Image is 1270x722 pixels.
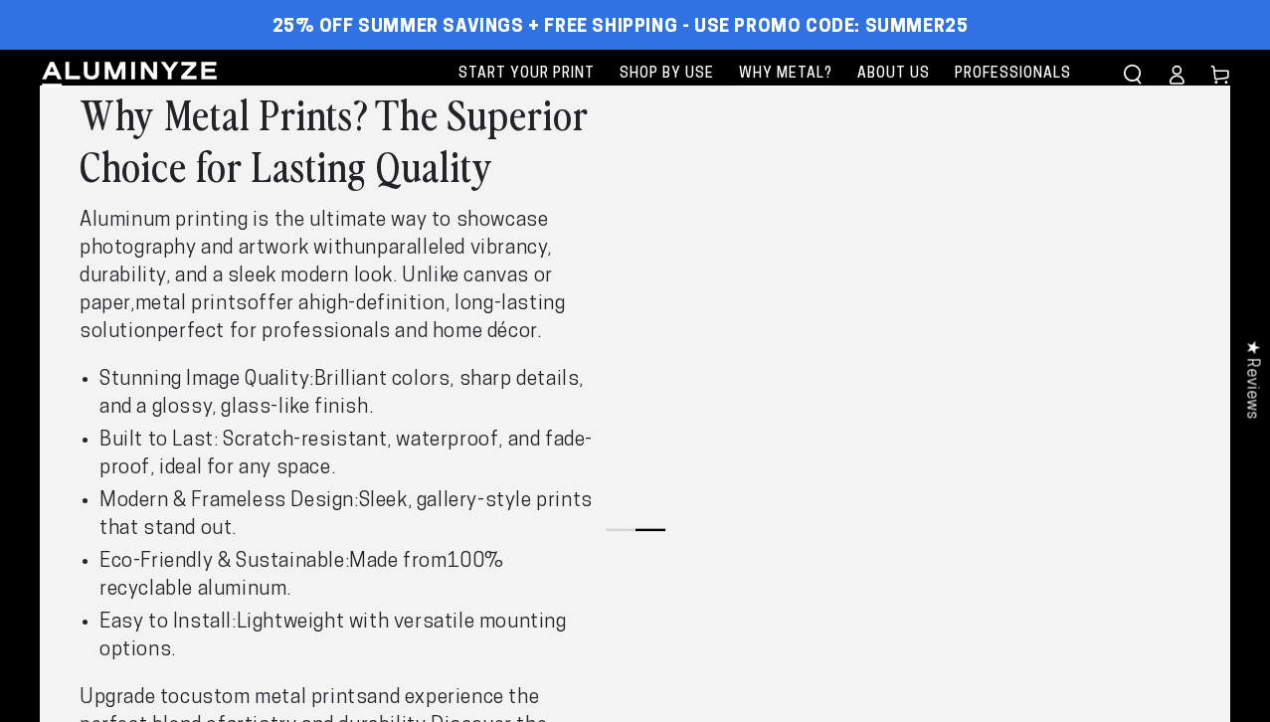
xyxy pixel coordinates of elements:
strong: metal prints [135,294,248,314]
span: About Us [857,62,930,87]
a: Why Metal? [729,50,842,98]
summary: Search our site [1111,53,1155,96]
a: Professionals [945,50,1081,98]
li: Brilliant colors, sharp details, and a glossy, glass-like finish. [99,366,596,422]
a: About Us [847,50,940,98]
strong: Scratch-resistant, waterproof, and fade-proof [99,431,593,478]
li: Lightweight with versatile mounting options. [99,609,596,664]
strong: high-definition, long-lasting solution [80,294,565,342]
span: Shop By Use [620,62,714,87]
a: Shop By Use [610,50,724,98]
span: Start Your Print [458,62,595,87]
li: Sleek, gallery-style prints that stand out. [99,487,596,543]
strong: Eco-Friendly & Sustainable: [99,552,349,572]
a: Start Your Print [449,50,605,98]
h2: Why Metal Prints? The Superior Choice for Lasting Quality [80,88,596,191]
li: , ideal for any space. [99,427,596,482]
div: Click to open Judge.me floating reviews tab [1232,324,1270,435]
strong: custom metal prints [180,688,367,708]
strong: Stunning Image Quality: [99,370,314,390]
strong: Modern & Frameless Design: [99,491,359,511]
strong: Built to Last: [99,431,218,451]
span: Why Metal? [739,62,832,87]
p: Aluminum printing is the ultimate way to showcase photography and artwork with . Unlike canvas or... [80,207,596,346]
li: Made from . [99,548,596,604]
span: 25% off Summer Savings + Free Shipping - Use Promo Code: SUMMER25 [272,17,969,39]
span: Professionals [955,62,1071,87]
strong: Easy to Install: [99,613,237,632]
img: Aluminyze [40,60,219,90]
